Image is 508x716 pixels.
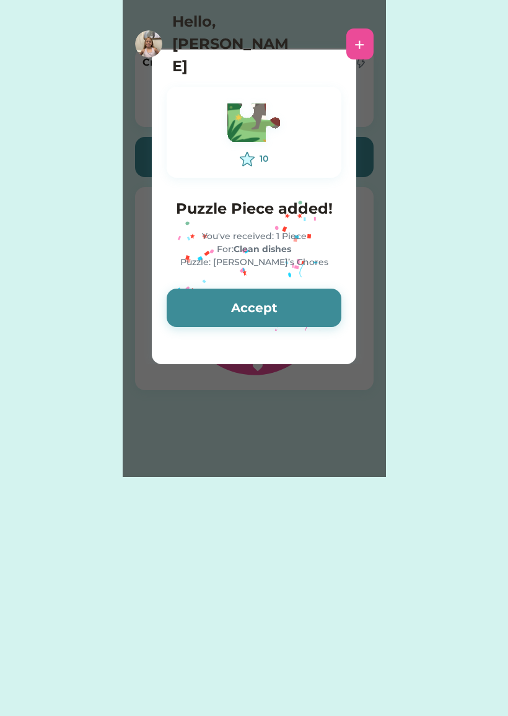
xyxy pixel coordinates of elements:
[167,289,341,327] button: Accept
[167,230,341,269] div: You've received: 1 Piece For: Puzzle: [PERSON_NAME]’s Chores
[240,152,255,167] img: interface-favorite-star--reward-rating-rate-social-star-media-favorite-like-stars.svg
[167,198,341,220] h4: Puzzle Piece added!
[260,152,268,165] div: 10
[220,98,288,152] img: Vector.svg
[172,11,296,77] h4: Hello, [PERSON_NAME]
[135,30,162,58] img: https%3A%2F%2F1dfc823d71cc564f25c7cc035732a2d8.cdn.bubble.io%2Ff1751978160613x204775475694115140%...
[234,243,291,255] strong: Clean dishes
[354,35,365,53] div: +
